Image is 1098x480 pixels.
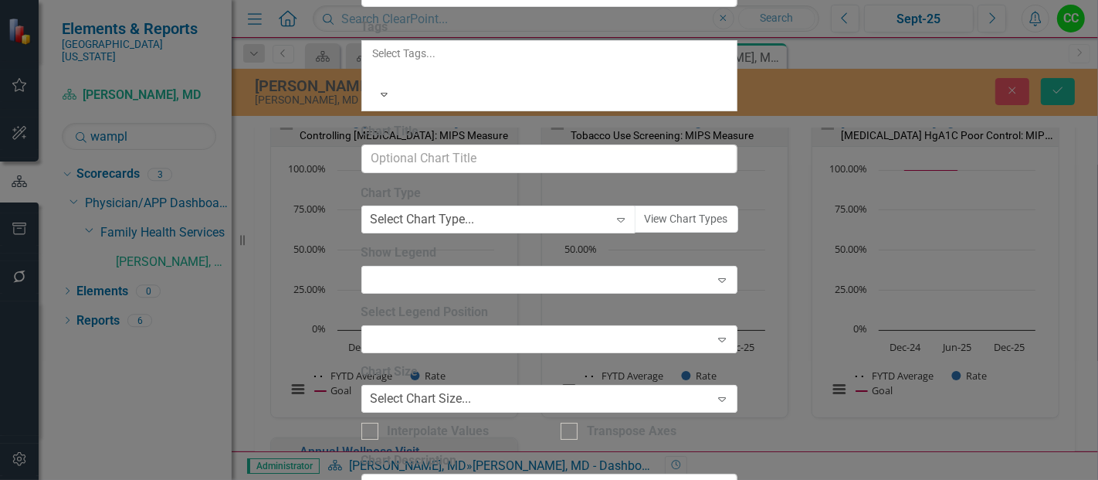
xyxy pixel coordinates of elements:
label: Chart Size [361,363,737,381]
div: Transpose Axes [587,423,676,441]
div: Select Chart Size... [371,390,472,408]
button: View Chart Types [635,206,738,233]
div: Interpolate Values [388,423,490,441]
div: Select Chart Type... [371,211,475,229]
label: Chart Type [361,185,737,203]
label: Chart Description [361,452,737,470]
label: Select Legend Position [361,304,737,322]
div: Select Tags... [373,46,726,61]
label: Chart Title [361,123,737,141]
input: Optional Chart Title [361,145,737,173]
label: Show Legend [361,244,737,262]
label: Tags [361,19,737,36]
